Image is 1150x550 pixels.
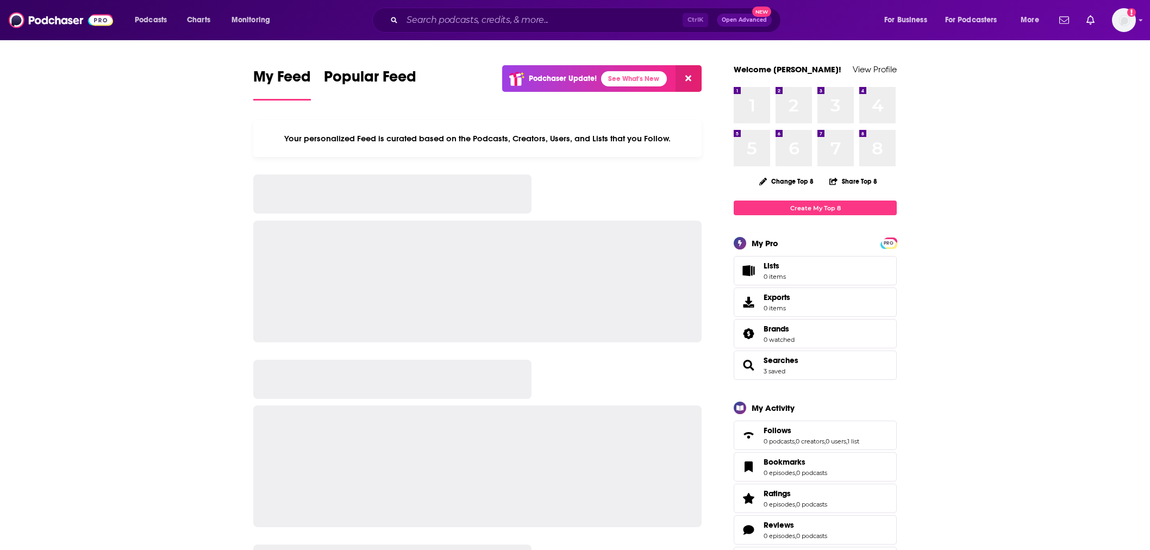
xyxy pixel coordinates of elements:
[180,11,217,29] a: Charts
[1013,11,1053,29] button: open menu
[253,67,311,92] span: My Feed
[734,287,897,317] a: Exports
[737,358,759,373] a: Searches
[764,426,859,435] a: Follows
[829,171,878,192] button: Share Top 8
[1112,8,1136,32] button: Show profile menu
[795,437,796,445] span: ,
[324,67,416,92] span: Popular Feed
[764,292,790,302] span: Exports
[764,367,785,375] a: 3 saved
[752,403,795,413] div: My Activity
[795,469,796,477] span: ,
[764,457,805,467] span: Bookmarks
[764,355,798,365] a: Searches
[1021,12,1039,28] span: More
[764,261,779,271] span: Lists
[529,74,597,83] p: Podchaser Update!
[796,469,827,477] a: 0 podcasts
[1082,11,1099,29] a: Show notifications dropdown
[1112,8,1136,32] span: Logged in as emilyjherman
[764,273,786,280] span: 0 items
[764,324,795,334] a: Brands
[734,452,897,482] span: Bookmarks
[253,67,311,101] a: My Feed
[737,491,759,506] a: Ratings
[826,437,846,445] a: 0 users
[734,64,841,74] a: Welcome [PERSON_NAME]!
[717,14,772,27] button: Open AdvancedNew
[383,8,791,33] div: Search podcasts, credits, & more...
[734,484,897,513] span: Ratings
[187,12,210,28] span: Charts
[224,11,284,29] button: open menu
[764,437,795,445] a: 0 podcasts
[764,304,790,312] span: 0 items
[764,489,791,498] span: Ratings
[683,13,708,27] span: Ctrl K
[877,11,941,29] button: open menu
[795,501,796,508] span: ,
[764,520,794,530] span: Reviews
[1112,8,1136,32] img: User Profile
[847,437,859,445] a: 1 list
[737,326,759,341] a: Brands
[127,11,181,29] button: open menu
[253,120,702,157] div: Your personalized Feed is curated based on the Podcasts, Creators, Users, and Lists that you Follow.
[734,515,897,545] span: Reviews
[764,501,795,508] a: 0 episodes
[737,522,759,537] a: Reviews
[764,324,789,334] span: Brands
[734,319,897,348] span: Brands
[945,12,997,28] span: For Podcasters
[135,12,167,28] span: Podcasts
[764,457,827,467] a: Bookmarks
[9,10,113,30] img: Podchaser - Follow, Share and Rate Podcasts
[753,174,820,188] button: Change Top 8
[734,256,897,285] a: Lists
[764,336,795,343] a: 0 watched
[601,71,667,86] a: See What's New
[764,469,795,477] a: 0 episodes
[853,64,897,74] a: View Profile
[764,261,786,271] span: Lists
[938,11,1013,29] button: open menu
[402,11,683,29] input: Search podcasts, credits, & more...
[796,437,824,445] a: 0 creators
[764,520,827,530] a: Reviews
[734,351,897,380] span: Searches
[752,238,778,248] div: My Pro
[764,489,827,498] a: Ratings
[737,295,759,310] span: Exports
[796,532,827,540] a: 0 podcasts
[734,421,897,450] span: Follows
[795,532,796,540] span: ,
[1127,8,1136,17] svg: Add a profile image
[884,12,927,28] span: For Business
[734,201,897,215] a: Create My Top 8
[846,437,847,445] span: ,
[737,428,759,443] a: Follows
[764,426,791,435] span: Follows
[882,239,895,247] a: PRO
[232,12,270,28] span: Monitoring
[1055,11,1073,29] a: Show notifications dropdown
[737,263,759,278] span: Lists
[752,7,772,17] span: New
[796,501,827,508] a: 0 podcasts
[324,67,416,101] a: Popular Feed
[737,459,759,474] a: Bookmarks
[764,532,795,540] a: 0 episodes
[722,17,767,23] span: Open Advanced
[824,437,826,445] span: ,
